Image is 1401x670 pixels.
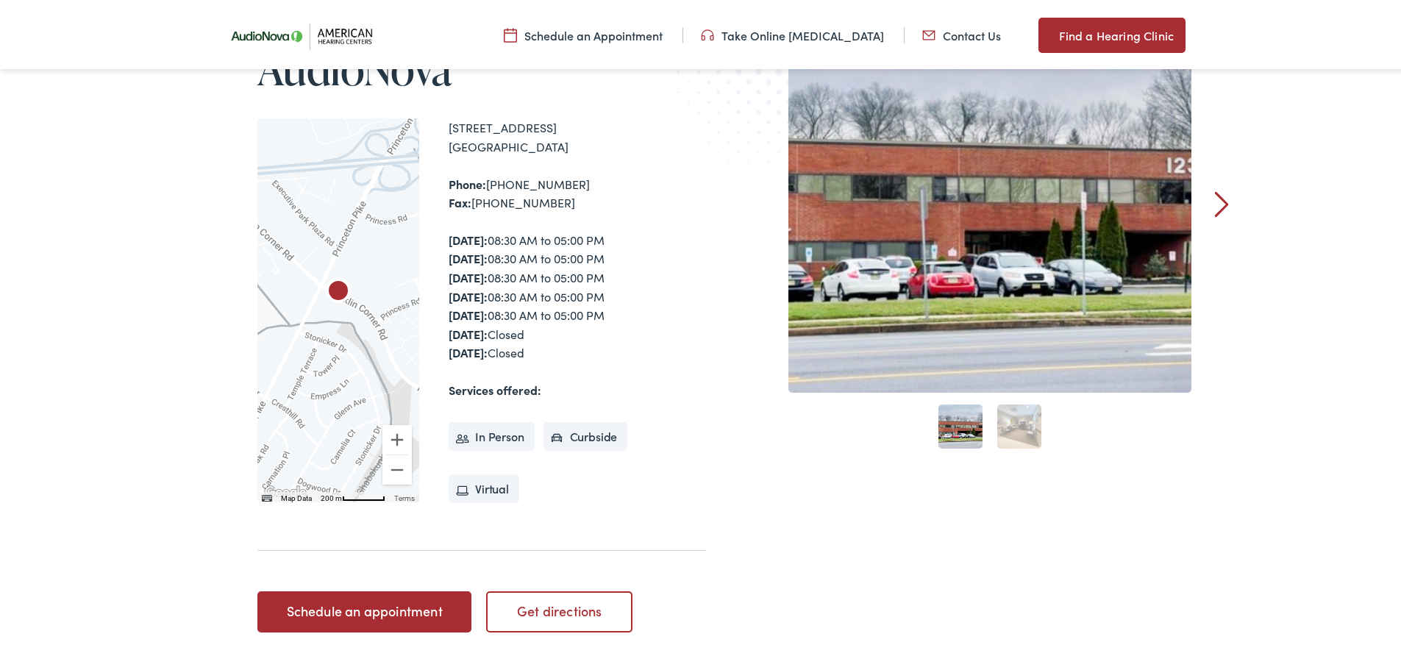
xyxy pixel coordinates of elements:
[261,480,310,499] a: Open this area in Google Maps (opens a new window)
[449,471,519,501] li: Virtual
[321,491,342,499] span: 200 m
[449,115,706,153] div: [STREET_ADDRESS] [GEOGRAPHIC_DATA]
[449,379,541,395] strong: Services offered:
[449,285,488,302] strong: [DATE]:
[382,422,412,452] button: Zoom in
[449,247,488,263] strong: [DATE]:
[1038,15,1186,50] a: Find a Hearing Clinic
[449,304,488,320] strong: [DATE]:
[449,419,535,449] li: In Person
[1038,24,1052,41] img: utility icon
[449,323,488,339] strong: [DATE]:
[257,588,471,630] a: Schedule an appointment
[281,491,312,501] button: Map Data
[504,24,517,40] img: utility icon
[701,24,714,40] img: utility icon
[543,419,628,449] li: Curbside
[449,191,471,207] strong: Fax:
[394,491,415,499] a: Terms (opens in new tab)
[701,24,884,40] a: Take Online [MEDICAL_DATA]
[922,24,935,40] img: utility icon
[997,402,1041,446] a: 2
[938,402,983,446] a: 1
[922,24,1001,40] a: Contact Us
[316,489,390,499] button: Map Scale: 200 m per 55 pixels
[449,341,488,357] strong: [DATE]:
[449,172,706,210] div: [PHONE_NUMBER] [PHONE_NUMBER]
[449,228,706,360] div: 08:30 AM to 05:00 PM 08:30 AM to 05:00 PM 08:30 AM to 05:00 PM 08:30 AM to 05:00 PM 08:30 AM to 0...
[486,588,632,630] a: Get directions
[449,266,488,282] strong: [DATE]:
[1215,188,1229,215] a: Next
[321,272,356,307] div: AudioNova
[382,452,412,482] button: Zoom out
[504,24,663,40] a: Schedule an Appointment
[262,491,272,501] button: Keyboard shortcuts
[449,173,486,189] strong: Phone:
[261,480,310,499] img: Google
[449,229,488,245] strong: [DATE]:
[257,41,706,90] h1: AudioNova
